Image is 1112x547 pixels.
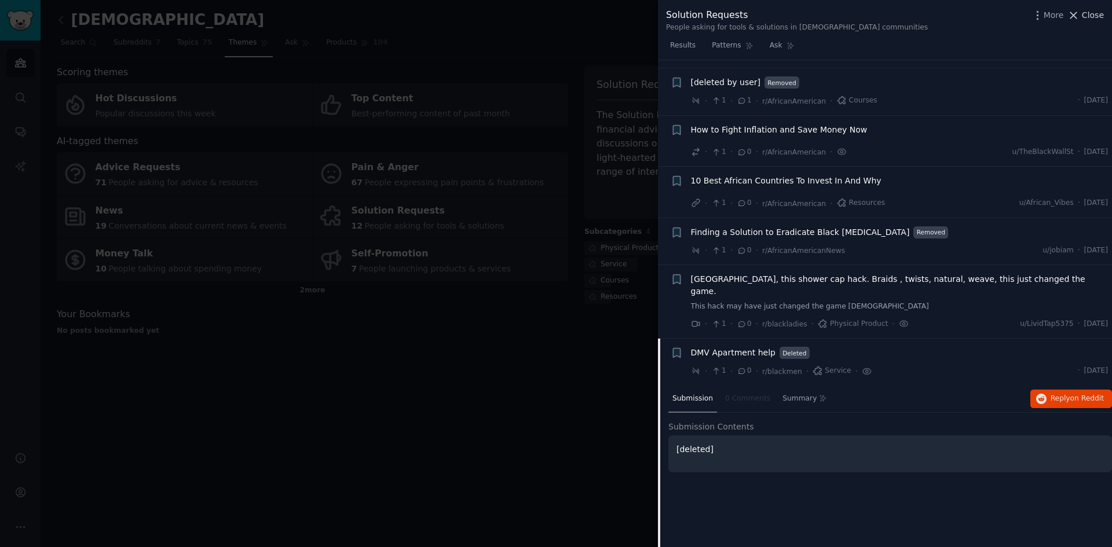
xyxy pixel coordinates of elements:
span: r/blackladies [762,320,807,328]
span: · [1078,96,1080,106]
span: [DATE] [1084,198,1108,208]
span: Summary [782,394,817,404]
span: 0 [737,366,751,376]
span: · [1078,366,1080,376]
span: · [811,318,814,330]
span: · [756,197,758,210]
span: · [756,244,758,256]
span: Physical Product [818,319,888,329]
span: · [705,244,707,256]
span: · [1078,245,1080,256]
span: Reply [1051,394,1104,404]
span: Results [670,41,696,51]
span: · [730,95,733,107]
span: · [705,197,707,210]
span: · [756,95,758,107]
span: 1 [737,96,751,106]
span: · [730,244,733,256]
span: r/blackmen [762,368,802,376]
span: r/AfricanAmerican [762,148,826,156]
span: Removed [913,226,948,238]
span: Courses [837,96,877,106]
span: · [730,318,733,330]
a: [GEOGRAPHIC_DATA], this shower cap hack. Braids , twists, natural, weave, this just changed the g... [691,273,1109,298]
button: Close [1067,9,1104,21]
span: [DATE] [1084,319,1108,329]
div: People asking for tools & solutions in [DEMOGRAPHIC_DATA] communities [666,23,928,33]
span: Close [1082,9,1104,21]
span: · [756,146,758,158]
a: How to Fight Inflation and Save Money Now [691,124,868,136]
span: · [705,95,707,107]
a: DMV Apartment help [691,347,776,359]
span: 1 [711,147,726,157]
span: r/AfricanAmerican [762,200,826,208]
span: · [830,197,832,210]
span: [DATE] [1084,366,1108,376]
p: [deleted] [676,443,1104,456]
span: Service [813,366,851,376]
span: · [705,318,707,330]
a: 10 Best African Countries To Invest In And Why [691,175,881,187]
span: 1 [711,366,726,376]
span: 0 [737,245,751,256]
span: · [756,318,758,330]
span: · [1078,319,1080,329]
span: Resources [837,198,886,208]
span: · [855,365,858,377]
a: Ask [766,36,799,60]
span: Submission [672,394,713,404]
span: u/TheBlackWallSt [1012,147,1074,157]
span: 0 [737,147,751,157]
span: 0 [737,319,751,329]
span: 0 [737,198,751,208]
span: r/AfricanAmerican [762,97,826,105]
span: · [1078,147,1080,157]
span: · [756,365,758,377]
a: Finding a Solution to Eradicate Black [MEDICAL_DATA] [691,226,910,238]
span: [DATE] [1084,96,1108,106]
button: Replyon Reddit [1030,390,1112,408]
span: · [1078,198,1080,208]
button: More [1031,9,1064,21]
span: Ask [770,41,782,51]
span: u/LividTap5375 [1020,319,1073,329]
span: on Reddit [1070,394,1104,402]
span: r/AfricanAmericanNews [762,247,845,255]
span: [DATE] [1084,147,1108,157]
span: 1 [711,245,726,256]
a: This hack may have just changed the game [DEMOGRAPHIC_DATA] [691,302,1109,312]
span: More [1044,9,1064,21]
span: · [830,146,832,158]
span: u/African_Vibes [1019,198,1074,208]
span: u/jobiam [1042,245,1073,256]
span: · [705,146,707,158]
span: Deleted [780,347,810,359]
span: Submission Contents [668,421,754,433]
a: Results [666,36,700,60]
span: 1 [711,319,726,329]
span: · [730,146,733,158]
div: Solution Requests [666,8,928,23]
a: [deleted by user] [691,76,761,89]
span: · [730,197,733,210]
span: [DATE] [1084,245,1108,256]
span: · [892,318,894,330]
span: 1 [711,96,726,106]
a: Patterns [708,36,757,60]
span: · [730,365,733,377]
span: · [830,95,832,107]
span: Patterns [712,41,741,51]
span: Removed [765,76,799,89]
span: 1 [711,198,726,208]
span: · [705,365,707,377]
span: · [806,365,809,377]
